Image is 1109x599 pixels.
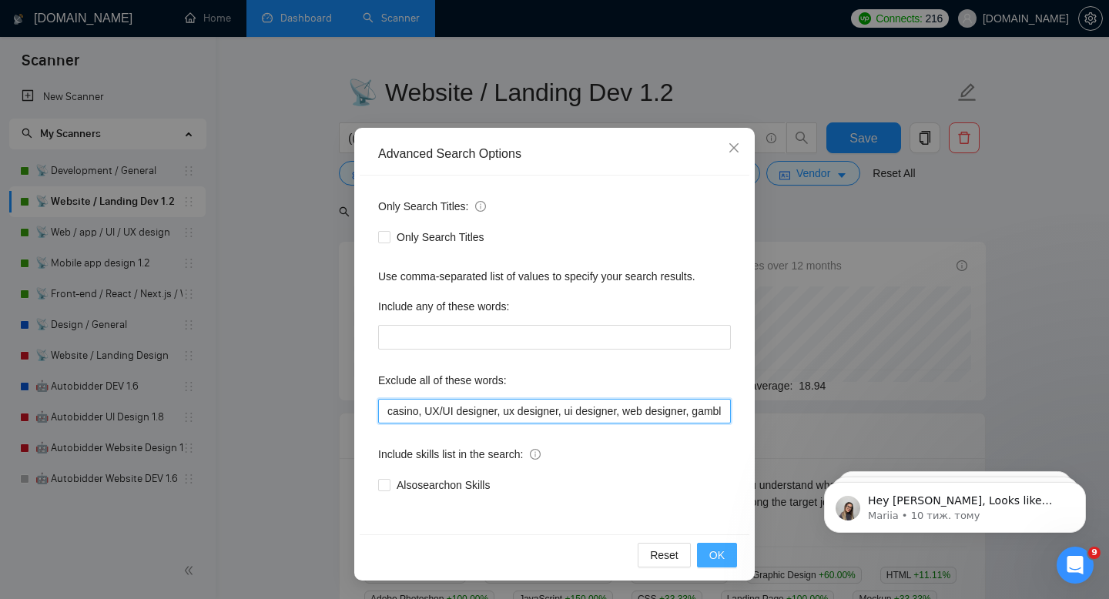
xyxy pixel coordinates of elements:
[650,547,678,564] span: Reset
[728,142,740,154] span: close
[378,198,486,215] span: Only Search Titles:
[378,294,509,319] label: Include any of these words:
[1088,547,1101,559] span: 9
[390,477,496,494] span: Also search on Skills
[378,446,541,463] span: Include skills list in the search:
[709,547,725,564] span: OK
[713,128,755,169] button: Close
[378,368,507,393] label: Exclude all of these words:
[475,201,486,212] span: info-circle
[697,543,737,567] button: OK
[801,450,1109,557] iframe: Intercom notifications повідомлення
[530,449,541,460] span: info-circle
[638,543,691,567] button: Reset
[378,268,731,285] div: Use comma-separated list of values to specify your search results.
[378,146,731,162] div: Advanced Search Options
[1057,547,1094,584] iframe: Intercom live chat
[390,229,491,246] span: Only Search Titles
